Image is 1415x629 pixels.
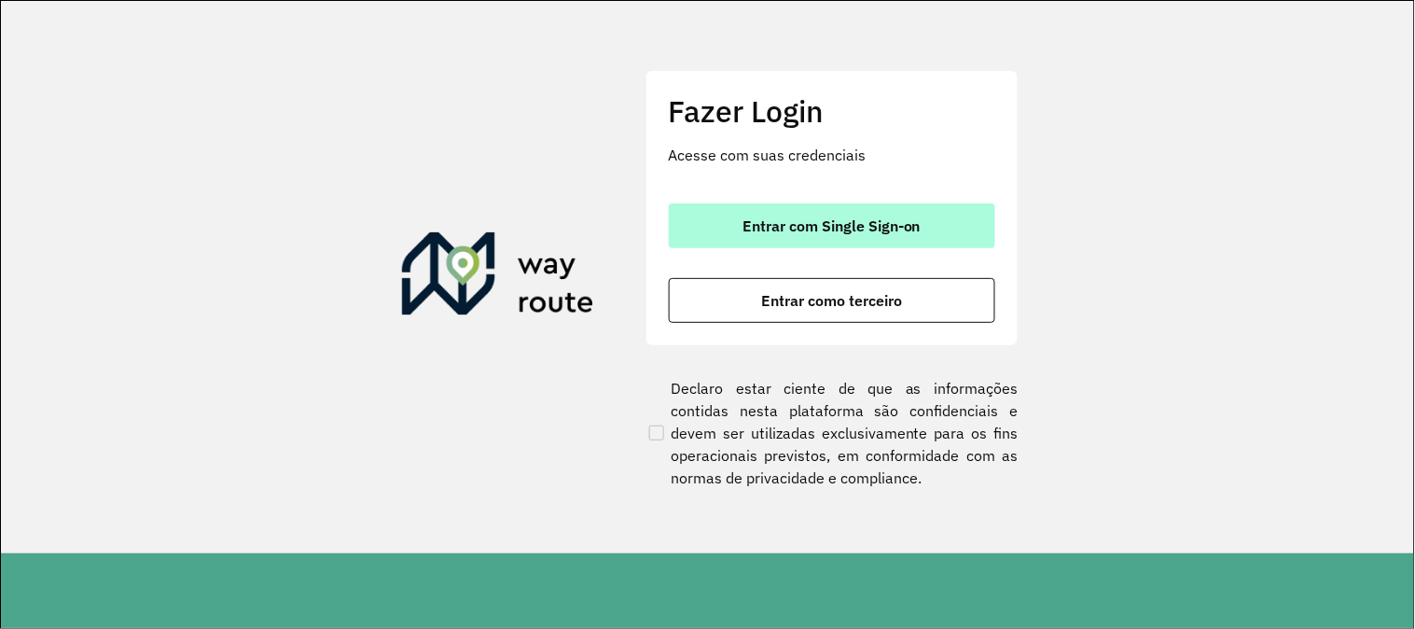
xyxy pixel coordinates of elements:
[402,232,594,322] img: Roteirizador AmbevTech
[669,278,995,323] button: button
[645,377,1019,489] label: Declaro estar ciente de que as informações contidas nesta plataforma são confidenciais e devem se...
[669,93,995,129] h2: Fazer Login
[669,144,995,166] p: Acesse com suas credenciais
[742,218,921,233] span: Entrar com Single Sign-on
[669,203,995,248] button: button
[761,293,902,308] span: Entrar como terceiro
